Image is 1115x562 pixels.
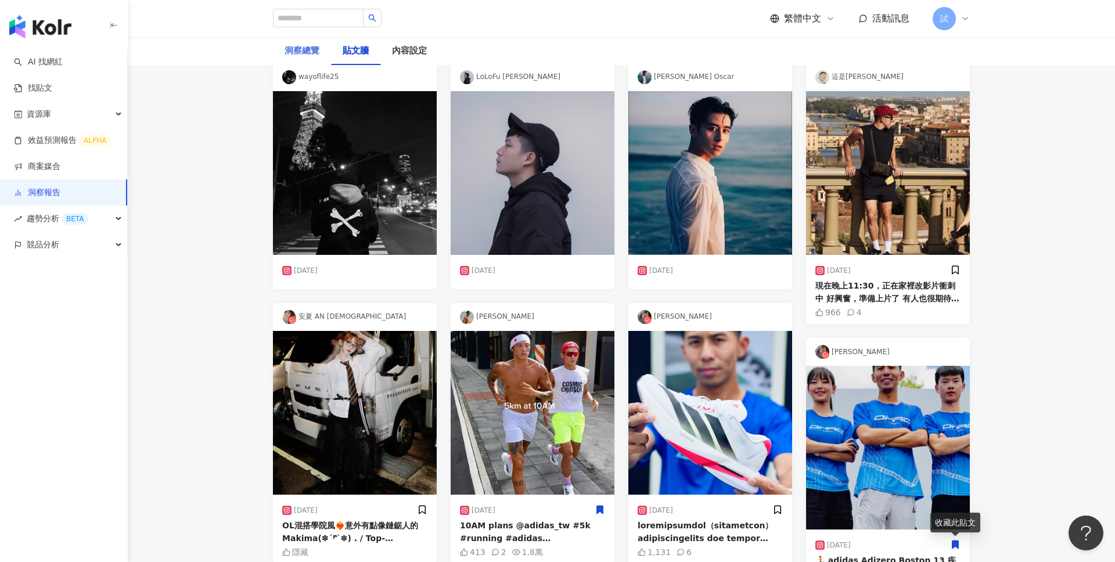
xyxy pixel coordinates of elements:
[27,232,59,258] span: 競品分析
[282,519,427,545] div: OL混搭學院風❤️‍🔥意外有點像鏈鋸人的Makima(✽´ཫ`✽) . / Top- @ear__official Skirt- @adidas_tw @adidas #穿搭 #ootd #熙的...
[512,547,543,557] div: 1.8萬
[14,82,52,94] a: 找貼文
[806,366,970,529] img: post-image
[273,63,437,91] div: wayoflife25
[273,331,437,495] img: post-image
[806,338,970,366] div: [PERSON_NAME]
[940,12,948,25] span: 試
[628,63,792,91] div: [PERSON_NAME] Oscar
[815,70,829,84] img: KOL Avatar
[14,161,60,172] a: 商案媒合
[273,91,437,255] img: post-image
[282,547,308,557] div: 隱藏
[460,547,485,557] div: 413
[392,44,427,58] div: 內容設定
[14,56,63,68] a: searchAI 找網紅
[872,13,909,24] span: 活動訊息
[628,303,792,331] div: [PERSON_NAME]
[815,345,829,359] img: KOL Avatar
[14,135,111,146] a: 效益預測報告ALPHA
[806,63,970,91] div: 這是[PERSON_NAME]
[282,310,296,324] img: KOL Avatar
[1069,516,1103,550] iframe: Help Scout Beacon - Open
[930,513,980,532] div: 收藏此貼文
[460,310,474,324] img: KOL Avatar
[14,187,60,199] a: 洞察報告
[343,44,369,58] div: 貼文牆
[460,519,605,545] div: 10AM plans @adidas_tw #5k #running #adidas #adidasrunning #boston13 #evosl #ADIZEROEVOSL #ADIZERO
[784,12,821,25] span: 繁體中文
[285,44,319,58] div: 洞察總覽
[847,308,862,317] div: 4
[815,266,851,275] div: [DATE]
[815,308,841,317] div: 966
[62,213,88,225] div: BETA
[14,215,22,223] span: rise
[451,91,614,255] img: post-image
[282,506,318,515] div: [DATE]
[451,331,614,495] img: post-image
[638,519,783,545] div: loremipsumdol（sitametcon） adipiscingelits doe tempor incid 「utlabore × ETDOLOR MAGNAA enim」ad min...
[815,279,961,305] div: 現在晚上11:30，正在家裡改影片衝刺中 好興奮，準備上片了 有人也很期待嗎🥰🥰🥰 最後一張很適合最近的迷因 特別Shout Out 學ㄤ @jeffrey0932 買的這件背心大挖洞超帥，我們...
[677,547,692,557] div: 6
[460,70,474,84] img: KOL Avatar
[273,303,437,331] div: 安夏 AN [DEMOGRAPHIC_DATA]
[9,15,71,38] img: logo
[491,547,506,557] div: 2
[638,266,673,275] div: [DATE]
[451,303,614,331] div: [PERSON_NAME]
[628,331,792,495] img: post-image
[638,70,652,84] img: KOL Avatar
[638,506,673,515] div: [DATE]
[460,506,495,515] div: [DATE]
[815,541,851,550] div: [DATE]
[460,266,495,275] div: [DATE]
[638,310,652,324] img: KOL Avatar
[628,91,792,255] img: post-image
[282,70,296,84] img: KOL Avatar
[638,547,671,557] div: 1,131
[451,63,614,91] div: LoLoFu [PERSON_NAME]
[282,266,318,275] div: [DATE]
[368,14,376,22] span: search
[27,206,88,232] span: 趨勢分析
[27,101,51,127] span: 資源庫
[806,91,970,255] img: post-image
